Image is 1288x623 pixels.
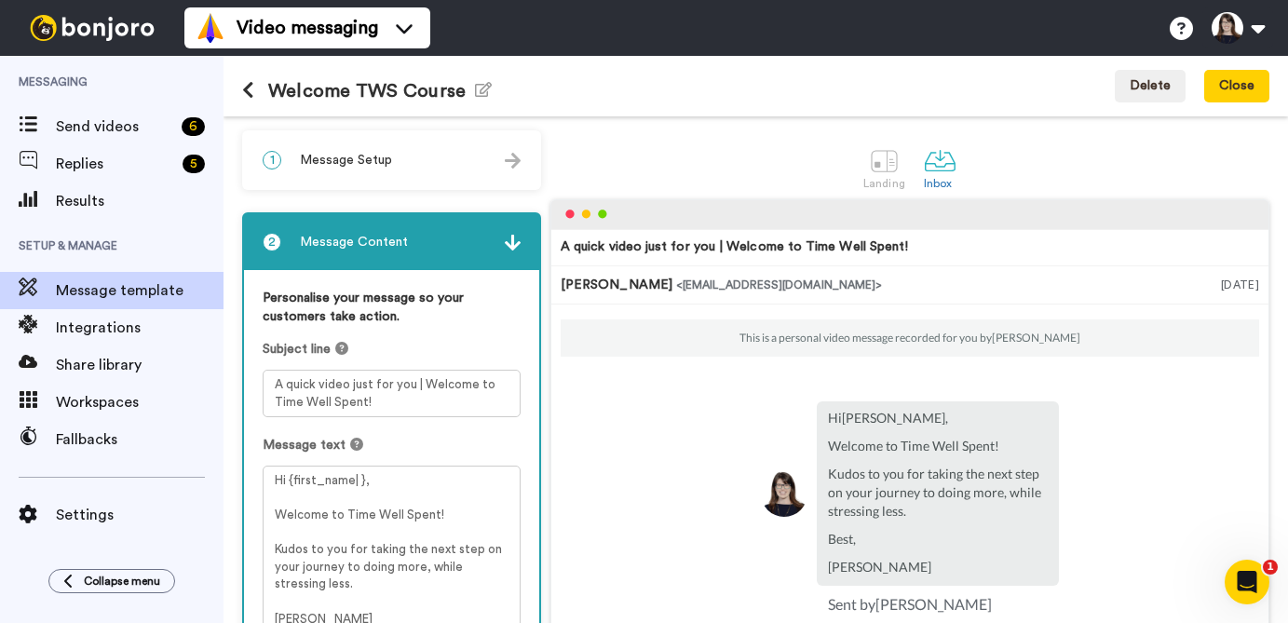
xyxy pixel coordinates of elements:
[56,354,224,376] span: Share library
[1115,70,1186,103] button: Delete
[505,153,521,169] img: arrow.svg
[761,470,807,517] img: 96699a92-33b7-4695-8949-acabf8978288-1753886693.jpg
[300,151,392,169] span: Message Setup
[56,279,224,302] span: Message template
[237,15,378,41] span: Video messaging
[196,13,225,43] img: vm-color.svg
[263,340,331,359] span: Subject line
[739,331,1080,345] p: This is a personal video message recorded for you by [PERSON_NAME]
[828,437,1048,455] p: Welcome to Time Well Spent!
[1221,276,1259,294] div: [DATE]
[263,151,281,169] span: 1
[761,586,1059,623] td: Sent by [PERSON_NAME]
[56,504,224,526] span: Settings
[56,391,224,413] span: Workspaces
[915,135,966,199] a: Inbox
[676,279,882,291] span: <[EMAIL_ADDRESS][DOMAIN_NAME]>
[56,317,224,339] span: Integrations
[242,80,492,102] h1: Welcome TWS Course
[56,115,174,138] span: Send videos
[828,530,1048,549] p: Best,
[56,153,175,175] span: Replies
[854,135,915,199] a: Landing
[263,436,346,454] span: Message text
[561,276,1221,294] div: [PERSON_NAME]
[48,569,175,593] button: Collapse menu
[242,130,541,190] div: 1Message Setup
[300,233,408,251] span: Message Content
[924,177,956,190] div: Inbox
[828,465,1048,521] p: Kudos to you for taking the next step on your journey to doing more, while stressing less.
[84,574,160,589] span: Collapse menu
[1263,560,1278,575] span: 1
[263,370,521,417] textarea: A quick video just for you | Welcome to Time Well Spent!
[22,15,162,41] img: bj-logo-header-white.svg
[863,177,905,190] div: Landing
[263,233,281,251] span: 2
[263,289,521,326] label: Personalise your message so your customers take action.
[183,155,205,173] div: 5
[56,190,224,212] span: Results
[828,558,1048,576] p: [PERSON_NAME]
[182,117,205,136] div: 6
[828,409,1048,427] p: Hi [PERSON_NAME] ,
[505,235,521,251] img: arrow.svg
[56,428,224,451] span: Fallbacks
[561,237,908,256] div: A quick video just for you | Welcome to Time Well Spent!
[1225,560,1269,604] iframe: Intercom live chat
[1204,70,1269,103] button: Close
